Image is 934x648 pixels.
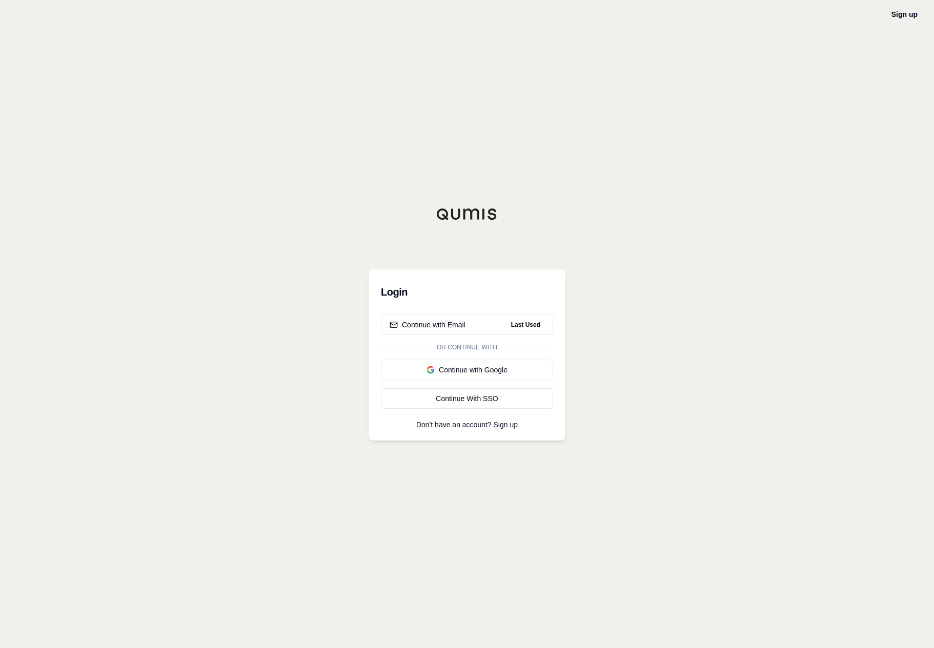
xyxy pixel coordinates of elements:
[381,421,553,428] p: Don't have an account?
[433,343,501,351] span: Or continue with
[507,319,544,331] span: Last Used
[891,10,918,18] a: Sign up
[390,393,544,404] div: Continue With SSO
[390,320,465,330] div: Continue with Email
[381,315,553,335] button: Continue with EmailLast Used
[381,282,553,302] h3: Login
[494,421,518,429] a: Sign up
[390,365,544,375] div: Continue with Google
[381,388,553,409] a: Continue With SSO
[381,360,553,380] button: Continue with Google
[436,208,498,220] img: Qumis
